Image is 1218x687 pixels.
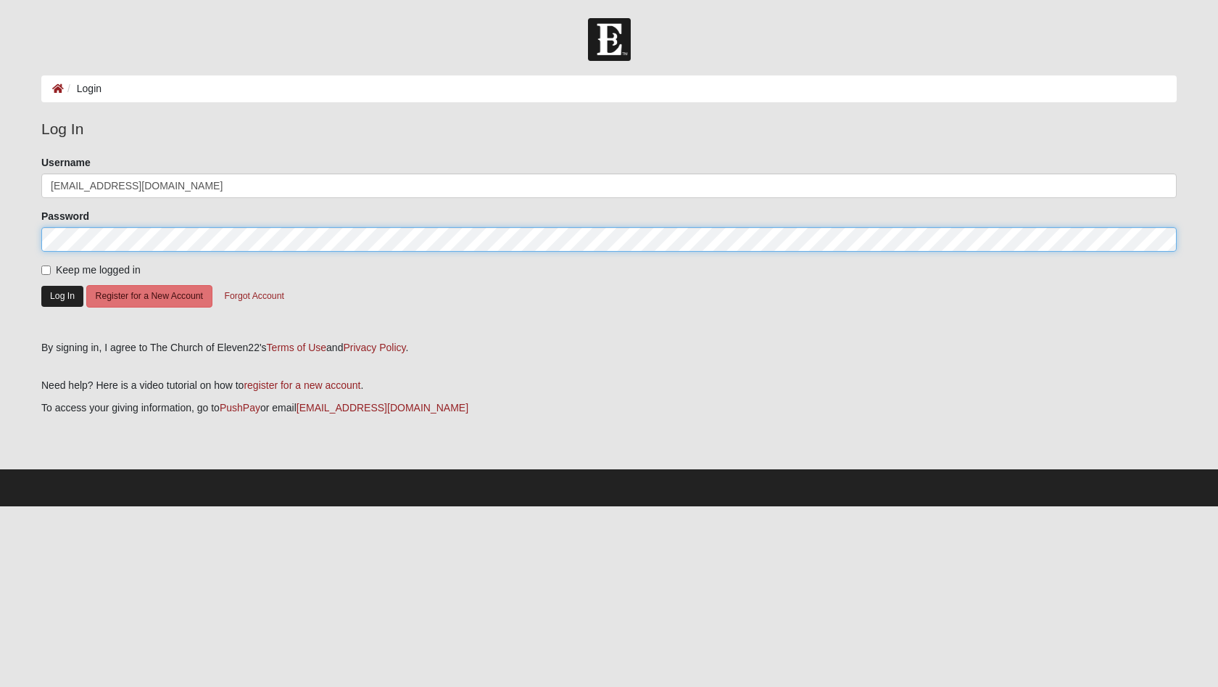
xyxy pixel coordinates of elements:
div: By signing in, I agree to The Church of Eleven22's and . [41,340,1177,355]
a: [EMAIL_ADDRESS][DOMAIN_NAME] [297,402,468,414]
a: PushPay [220,402,260,414]
button: Log In [41,286,83,307]
label: Username [41,155,91,170]
input: Keep me logged in [41,266,51,275]
button: Register for a New Account [86,285,212,308]
label: Password [41,209,89,223]
a: Terms of Use [267,342,326,353]
p: Need help? Here is a video tutorial on how to . [41,378,1177,393]
legend: Log In [41,118,1177,141]
img: Church of Eleven22 Logo [588,18,631,61]
a: register for a new account [244,379,360,391]
p: To access your giving information, go to or email [41,400,1177,416]
li: Login [64,81,101,96]
span: Keep me logged in [56,264,141,276]
button: Forgot Account [215,285,294,308]
a: Privacy Policy [343,342,405,353]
